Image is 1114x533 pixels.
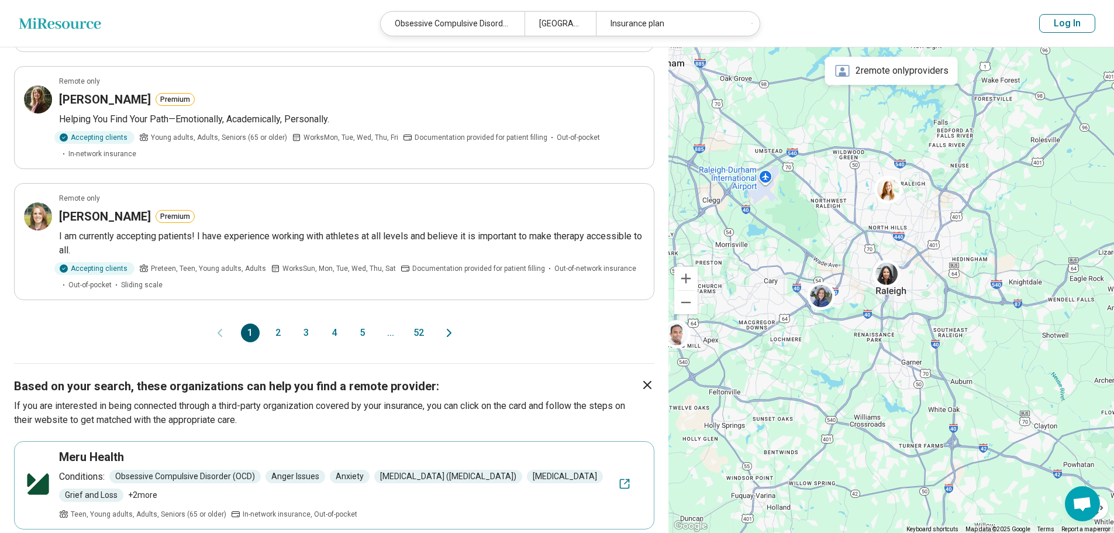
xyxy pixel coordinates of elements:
div: Obsessive Compulsive Disorder (OCD) [381,12,525,36]
button: 4 [325,324,344,342]
h3: [PERSON_NAME] [59,208,151,225]
div: Insurance plan [596,12,740,36]
div: [GEOGRAPHIC_DATA] [525,12,596,36]
span: In-network insurance, Out-of-pocket [243,509,357,520]
button: Next page [442,324,456,342]
p: Conditions: [59,470,105,484]
button: Premium [156,210,195,223]
span: Anger Issues [265,470,325,483]
a: Meru HealthConditions:Obsessive Compulsive Disorder (OCD)Anger IssuesAnxiety[MEDICAL_DATA] ([MEDI... [14,441,654,529]
div: 2 remote only providers [825,57,958,85]
button: 1 [241,324,260,342]
span: Young adults, Adults, Seniors (65 or older) [151,132,287,143]
h3: Meru Health [59,449,124,465]
button: 3 [297,324,316,342]
p: I am currently accepting patients! I have experience working with athletes at all levels and beli... [59,229,644,257]
span: Teen, Young adults, Adults, Seniors (65 or older) [71,509,226,520]
div: Accepting clients [54,131,134,144]
span: Works Sun, Mon, Tue, Wed, Thu, Sat [282,263,396,274]
span: Obsessive Compulsive Disorder (OCD) [109,470,261,483]
button: Premium [156,93,195,106]
a: Report a map error [1061,526,1110,532]
span: Works Mon, Tue, Wed, Thu, Fri [303,132,398,143]
span: [MEDICAL_DATA] [527,470,603,483]
span: + 2 more [128,489,157,501]
div: Accepting clients [54,262,134,275]
button: 2 [269,324,288,342]
span: ... [381,324,400,342]
span: Sliding scale [121,280,163,290]
span: Out-of-pocket [557,132,600,143]
span: Anxiety [330,470,370,483]
a: Terms (opens in new tab) [1037,526,1054,532]
span: Map data ©2025 Google [965,526,1030,532]
span: Documentation provided for patient filling [412,263,545,274]
span: Out-of-pocket [68,280,112,290]
span: Documentation provided for patient filling [415,132,547,143]
span: [MEDICAL_DATA] ([MEDICAL_DATA]) [374,470,522,483]
button: Zoom out [674,291,698,314]
div: Open chat [1065,486,1100,521]
button: 52 [409,324,428,342]
p: Remote only [59,193,100,204]
span: Preteen, Teen, Young adults, Adults [151,263,266,274]
button: Zoom in [674,267,698,290]
h3: [PERSON_NAME] [59,91,151,108]
button: Log In [1039,14,1095,33]
button: Previous page [213,324,227,342]
button: 5 [353,324,372,342]
span: Out-of-network insurance [554,263,636,274]
span: In-network insurance [68,149,136,159]
p: Helping You Find Your Path—Emotionally, Academically, Personally. [59,112,644,126]
p: Remote only [59,76,100,87]
span: Grief and Loss [59,489,123,502]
